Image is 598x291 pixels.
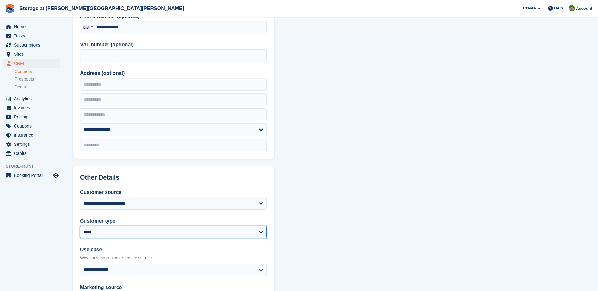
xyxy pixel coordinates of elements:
a: Preview store [52,172,60,179]
span: Insurance [14,131,52,140]
a: menu [3,59,60,68]
h2: Other Details [80,174,267,181]
label: Customer source [80,189,267,196]
span: Settings [14,140,52,149]
span: Coupons [14,122,52,130]
span: Sites [14,50,52,59]
a: menu [3,41,60,49]
span: Storefront [6,163,63,169]
a: menu [3,94,60,103]
a: menu [3,122,60,130]
span: Deals [15,84,26,90]
a: Contacts [15,69,60,75]
a: menu [3,140,60,149]
label: Address (optional) [80,70,267,77]
span: Invoices [14,103,52,112]
span: Subscriptions [14,41,52,49]
span: Pricing [14,112,52,121]
span: Create [523,5,536,11]
span: Capital [14,149,52,158]
a: Prospects [15,76,60,83]
p: Why does the customer require storage. [80,255,267,261]
a: menu [3,149,60,158]
span: Prospects [15,76,34,82]
a: menu [3,22,60,31]
a: Storage at [PERSON_NAME][GEOGRAPHIC_DATA][PERSON_NAME] [17,3,187,14]
img: stora-icon-8386f47178a22dfd0bd8f6a31ec36ba5ce8667c1dd55bd0f319d3a0aa187defe.svg [5,4,15,13]
a: Deals [15,84,60,90]
div: United Kingdom: +44 [80,21,95,33]
span: Home [14,22,52,31]
a: menu [3,171,60,180]
a: menu [3,131,60,140]
label: VAT number (optional) [80,41,267,48]
span: Help [554,5,563,11]
a: menu [3,50,60,59]
a: menu [3,103,60,112]
span: Analytics [14,94,52,103]
span: Account [576,5,592,12]
label: Customer type [80,217,267,225]
a: menu [3,31,60,40]
span: Tasks [14,31,52,40]
a: menu [3,112,60,121]
img: Mark Spendlove [569,5,575,11]
span: CRM [14,59,52,68]
label: Use case [80,246,267,254]
span: Booking Portal [14,171,52,180]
